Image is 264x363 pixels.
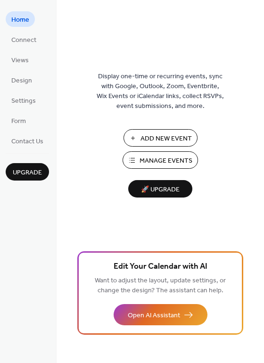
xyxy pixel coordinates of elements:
[6,11,35,27] a: Home
[11,96,36,106] span: Settings
[134,183,187,196] span: 🚀 Upgrade
[114,304,207,325] button: Open AI Assistant
[13,168,42,178] span: Upgrade
[6,133,49,148] a: Contact Us
[128,311,180,321] span: Open AI Assistant
[11,137,43,147] span: Contact Us
[140,156,192,166] span: Manage Events
[140,134,192,144] span: Add New Event
[6,92,41,108] a: Settings
[6,72,38,88] a: Design
[97,72,224,111] span: Display one-time or recurring events, sync with Google, Outlook, Zoom, Eventbrite, Wix Events or ...
[6,163,49,181] button: Upgrade
[124,129,198,147] button: Add New Event
[11,56,29,66] span: Views
[11,35,36,45] span: Connect
[6,52,34,67] a: Views
[11,15,29,25] span: Home
[123,151,198,169] button: Manage Events
[6,32,42,47] a: Connect
[6,113,32,128] a: Form
[11,76,32,86] span: Design
[95,274,226,297] span: Want to adjust the layout, update settings, or change the design? The assistant can help.
[114,260,207,273] span: Edit Your Calendar with AI
[128,180,192,198] button: 🚀 Upgrade
[11,116,26,126] span: Form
